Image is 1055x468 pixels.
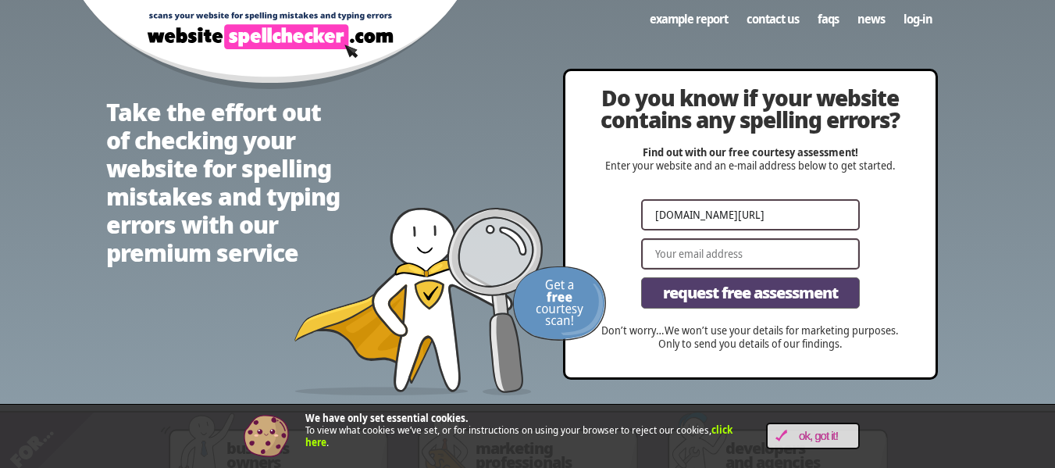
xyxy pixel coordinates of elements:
img: website spellchecker scans your website looking for spelling mistakes [294,208,544,395]
p: Don’t worry…We won’t use your details for marketing purposes. Only to send you details of our fin... [597,324,904,351]
h1: Take the effort out of checking your website for spelling mistakes and typing errors with our pre... [106,98,340,267]
strong: We have only set essential cookies. [305,411,469,425]
a: OK, Got it! [766,423,860,449]
a: Contact us [737,4,808,34]
span: Request Free Assessment [663,285,838,301]
input: Your email address [641,238,860,270]
a: Log-in [894,4,942,34]
a: News [848,4,894,34]
img: Get a FREE courtesy scan! [512,266,606,341]
p: Enter your website and an e-mail address below to get started. [597,146,904,173]
input: eg https://www.mywebsite.com/ [641,199,860,230]
a: Example Report [640,4,737,34]
p: To view what cookies we’ve set, or for instructions on using your browser to reject our cookies, . [305,413,743,449]
h2: Do you know if your website contains any spelling errors? [597,87,904,130]
img: Cookie [243,413,290,459]
a: FAQs [808,4,848,34]
a: click here [305,423,732,449]
strong: Find out with our free courtesy assessment! [643,145,858,159]
span: OK, Got it! [787,430,850,443]
button: Request Free Assessment [641,277,860,309]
